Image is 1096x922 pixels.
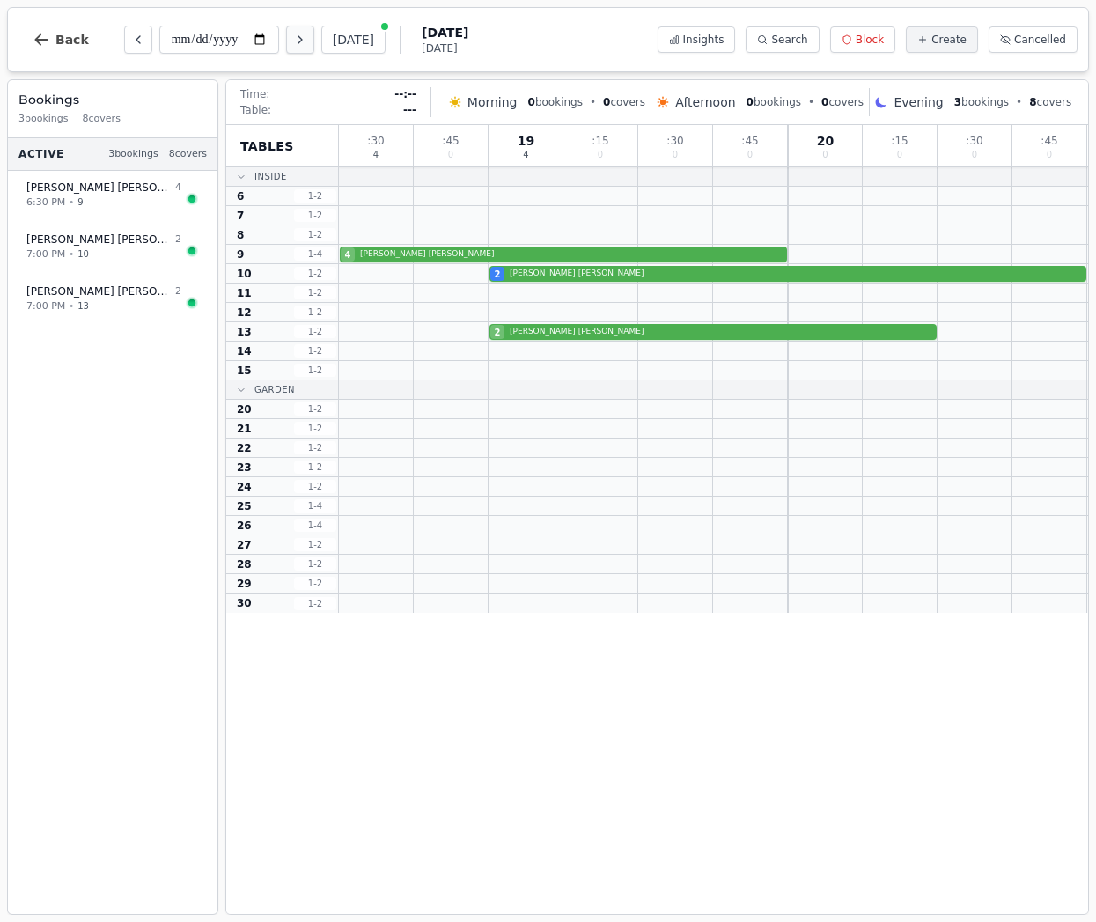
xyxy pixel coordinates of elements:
[771,33,807,47] span: Search
[175,181,181,195] span: 4
[821,96,828,108] span: 0
[294,499,336,513] span: 1 - 4
[658,26,736,53] button: Insights
[237,422,252,436] span: 21
[821,95,864,109] span: covers
[254,170,287,183] span: Inside
[894,93,943,111] span: Evening
[18,91,207,108] h3: Bookings
[518,135,534,147] span: 19
[403,103,416,117] span: ---
[1029,95,1071,109] span: covers
[590,95,596,109] span: •
[294,461,336,474] span: 1 - 2
[906,26,978,53] button: Create
[294,597,336,610] span: 1 - 2
[747,96,754,108] span: 0
[294,209,336,222] span: 1 - 2
[1029,96,1036,108] span: 8
[237,461,252,475] span: 23
[891,136,908,146] span: : 15
[294,364,336,377] span: 1 - 2
[237,247,244,262] span: 9
[237,306,252,320] span: 12
[495,326,501,339] span: 2
[1041,136,1057,146] span: : 45
[240,103,271,117] span: Table:
[683,33,725,47] span: Insights
[856,33,884,47] span: Block
[18,18,103,61] button: Back
[294,480,336,493] span: 1 - 2
[373,151,379,159] span: 4
[294,538,336,551] span: 1 - 2
[26,299,65,314] span: 7:00 PM
[294,422,336,435] span: 1 - 2
[175,232,181,247] span: 2
[603,96,610,108] span: 0
[237,402,252,417] span: 20
[15,275,210,323] button: [PERSON_NAME] [PERSON_NAME]27:00 PM•13
[1047,151,1052,159] span: 0
[237,499,252,513] span: 25
[510,268,1086,280] span: [PERSON_NAME] [PERSON_NAME]
[237,209,244,223] span: 7
[124,26,152,54] button: Previous day
[467,93,518,111] span: Morning
[817,135,834,147] span: 20
[360,248,787,261] span: [PERSON_NAME] [PERSON_NAME]
[108,147,158,162] span: 3 bookings
[169,147,207,162] span: 8 covers
[175,284,181,299] span: 2
[989,26,1078,53] button: Cancelled
[1016,95,1022,109] span: •
[237,189,244,203] span: 6
[26,195,65,210] span: 6:30 PM
[294,267,336,280] span: 1 - 2
[345,248,351,262] span: 4
[294,402,336,416] span: 1 - 2
[240,137,294,155] span: Tables
[26,232,172,247] span: [PERSON_NAME] [PERSON_NAME]
[237,325,252,339] span: 13
[495,268,501,281] span: 2
[26,284,172,299] span: [PERSON_NAME] [PERSON_NAME]
[237,557,252,572] span: 28
[237,286,252,300] span: 11
[294,344,336,358] span: 1 - 2
[954,96,961,108] span: 3
[294,519,336,532] span: 1 - 4
[442,136,459,146] span: : 45
[294,577,336,590] span: 1 - 2
[972,151,977,159] span: 0
[367,136,384,146] span: : 30
[1014,33,1066,47] span: Cancelled
[15,171,210,219] button: [PERSON_NAME] [PERSON_NAME]46:30 PM•9
[321,26,386,54] button: [DATE]
[237,480,252,494] span: 24
[26,247,65,262] span: 7:00 PM
[237,441,252,455] span: 22
[294,286,336,299] span: 1 - 2
[26,181,172,195] span: [PERSON_NAME] [PERSON_NAME]
[603,95,645,109] span: covers
[897,151,902,159] span: 0
[69,247,74,261] span: •
[808,95,814,109] span: •
[294,557,336,571] span: 1 - 2
[294,189,336,203] span: 1 - 2
[666,136,683,146] span: : 30
[240,87,269,101] span: Time:
[294,441,336,454] span: 1 - 2
[77,247,89,261] span: 10
[18,112,69,127] span: 3 bookings
[528,96,535,108] span: 0
[294,228,336,241] span: 1 - 2
[598,151,603,159] span: 0
[931,33,967,47] span: Create
[294,325,336,338] span: 1 - 2
[528,95,583,109] span: bookings
[448,151,453,159] span: 0
[673,151,678,159] span: 0
[237,538,252,552] span: 27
